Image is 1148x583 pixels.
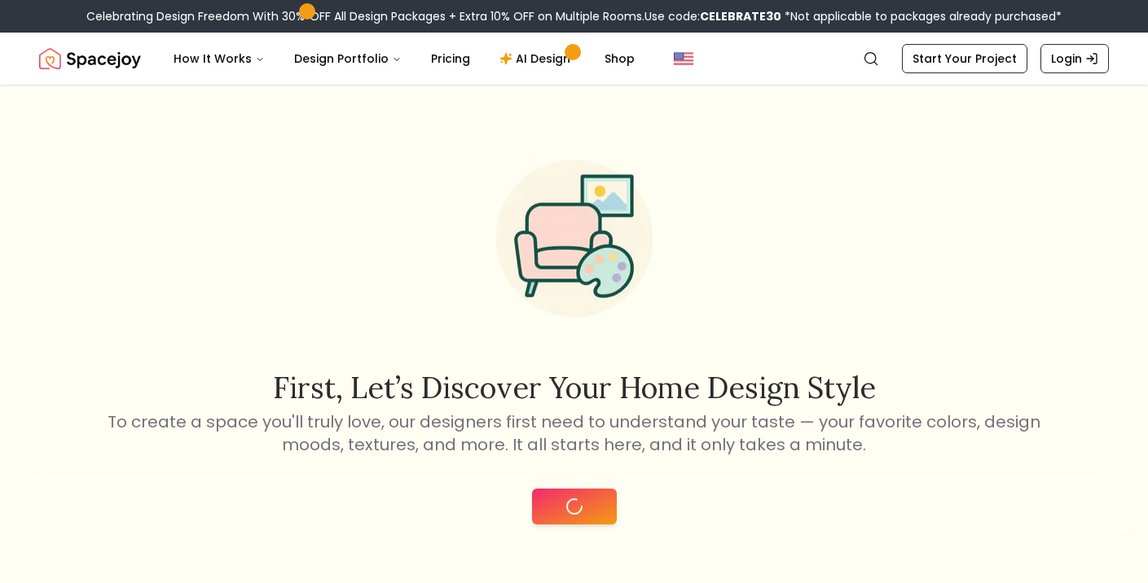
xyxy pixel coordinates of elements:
[86,8,1062,24] div: Celebrating Design Freedom With 30% OFF All Design Packages + Extra 10% OFF on Multiple Rooms.
[281,42,415,75] button: Design Portfolio
[39,33,1109,85] nav: Global
[902,44,1027,73] a: Start Your Project
[592,42,648,75] a: Shop
[1040,44,1109,73] a: Login
[700,8,781,24] b: CELEBRATE30
[674,49,693,68] img: United States
[470,134,679,343] img: Start Style Quiz Illustration
[39,42,141,75] img: Spacejoy Logo
[161,42,648,75] nav: Main
[39,42,141,75] a: Spacejoy
[105,371,1044,404] h2: First, let’s discover your home design style
[644,8,781,24] span: Use code:
[781,8,1062,24] span: *Not applicable to packages already purchased*
[105,410,1044,456] p: To create a space you'll truly love, our designers first need to understand your taste — your fav...
[418,42,483,75] a: Pricing
[161,42,278,75] button: How It Works
[486,42,588,75] a: AI Design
